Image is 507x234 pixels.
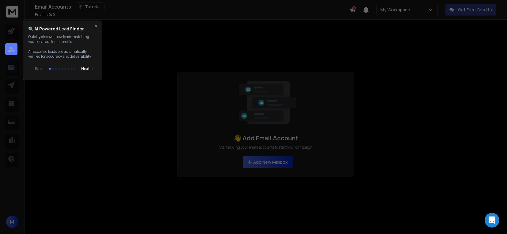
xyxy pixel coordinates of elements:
[28,26,84,32] h4: 🔍 AI Powered Lead Finder
[234,134,298,142] h1: 👋 Add Email Account
[95,23,97,29] button: ×
[243,156,293,168] button: Add New Mailbox
[75,2,105,11] button: Tutorial
[6,216,18,228] button: M
[28,34,96,59] p: Quickly discover new leads matching your ideal customer profile. All exported leads are automatic...
[445,4,496,16] button: Get Free Credits
[219,145,313,150] p: Start adding your email accounts to start your campaign
[48,12,55,17] span: 0 / 0
[458,7,492,13] p: Get Free Credits
[79,63,96,75] button: Next →
[35,2,349,11] div: Email Accounts
[35,12,55,17] p: Emails :
[485,213,499,228] div: Open Intercom Messenger
[380,7,413,13] p: My Workspace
